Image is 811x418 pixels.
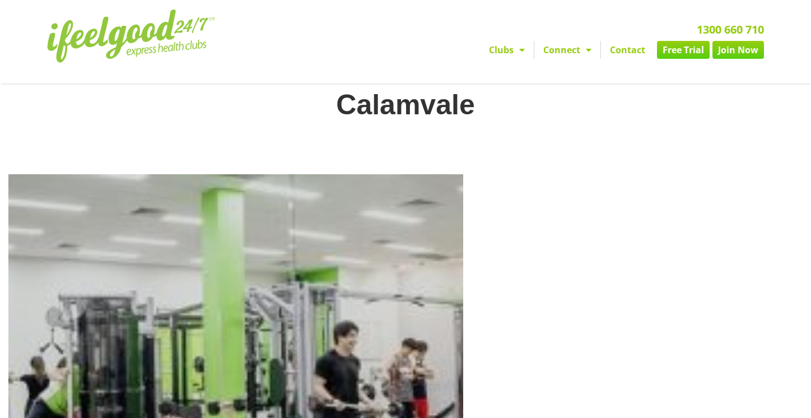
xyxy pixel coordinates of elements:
[657,41,710,59] a: Free Trial
[712,41,764,59] a: Join Now
[302,41,764,59] nav: Menu
[8,88,803,122] h1: Calamvale
[601,41,654,59] a: Contact
[534,41,600,59] a: Connect
[480,41,534,59] a: Clubs
[697,22,764,37] a: 1300 660 710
